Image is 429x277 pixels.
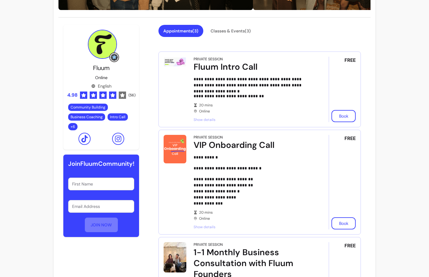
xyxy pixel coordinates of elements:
div: Private Session [194,242,223,247]
h6: Join Fluum Community! [68,159,135,168]
span: FREE [344,135,356,142]
span: Intro Call [110,115,125,119]
span: + 6 [69,124,76,129]
span: FREE [344,57,356,64]
img: Grow [111,54,118,61]
span: FREE [344,242,356,249]
input: First Name [72,181,130,187]
span: Show details [194,225,312,229]
img: VIP Onboarding Call [164,135,186,163]
img: 1-1 Monthly Business Consultation with Fluum Founders [164,242,186,272]
p: Online [95,75,108,81]
div: VIP Onboarding Call [194,140,312,151]
span: 20 mins [199,210,312,215]
button: Book [331,217,356,229]
span: Fluum [93,64,110,72]
div: Private Session [194,135,223,140]
div: Fluum Intro Call [194,62,312,72]
span: Community Building [71,105,105,110]
img: Fluum Intro Call [164,57,186,67]
button: Appointments(3) [158,25,203,37]
span: Show details [194,117,312,122]
img: Provider image [88,30,117,59]
span: Business Coaching [71,115,103,119]
div: Online [194,103,312,114]
button: Book [331,110,356,122]
div: Private Session [194,57,223,62]
div: Online [194,210,312,221]
span: 20 mins [199,103,312,108]
input: Email Address [72,203,130,209]
button: Classes & Events(3) [206,25,256,37]
span: 4.98 [67,92,78,99]
div: English [91,83,111,89]
span: ( 56 ) [128,93,135,98]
